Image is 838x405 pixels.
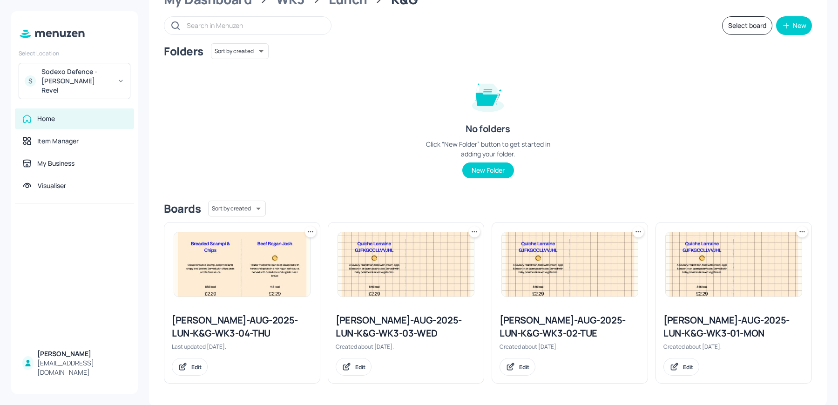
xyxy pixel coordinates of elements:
div: Folders [164,44,203,59]
div: [PERSON_NAME]-AUG-2025-LUN-K&G-WK3-01-MON [663,314,804,340]
button: New Folder [462,162,514,178]
img: 2025-08-06-175448710006414mtfxt0123.jpeg [666,232,802,297]
div: Select Location [19,49,130,57]
div: Created about [DATE]. [663,343,804,351]
div: Boards [164,201,201,216]
div: Edit [191,363,202,371]
div: Created about [DATE]. [500,343,640,351]
button: New [776,16,812,35]
div: My Business [37,159,74,168]
div: Item Manager [37,136,79,146]
div: [PERSON_NAME]-AUG-2025-LUN-K&G-WK3-04-THU [172,314,312,340]
div: Created about [DATE]. [336,343,476,351]
div: Last updated [DATE]. [172,343,312,351]
img: 2025-08-06-175448710006414mtfxt0123.jpeg [338,232,474,297]
div: No folders [466,122,510,135]
div: [EMAIL_ADDRESS][DOMAIN_NAME] [37,358,127,377]
img: 2025-09-10-1757497327834oibr250pnqa.jpeg [174,232,310,297]
div: Sodexo Defence - [PERSON_NAME] Revel [41,67,112,95]
div: Home [37,114,55,123]
div: Click “New Folder” button to get started in adding your folder. [418,139,558,159]
div: [PERSON_NAME]-AUG-2025-LUN-K&G-WK3-03-WED [336,314,476,340]
div: Sort by created [211,42,269,61]
div: S [25,75,36,87]
div: Edit [355,363,365,371]
button: Select board [722,16,772,35]
div: Sort by created [208,199,266,218]
div: New [793,22,806,29]
div: [PERSON_NAME] [37,349,127,358]
div: Edit [519,363,529,371]
div: Visualiser [38,181,66,190]
img: folder-empty [465,72,511,119]
div: [PERSON_NAME]-AUG-2025-LUN-K&G-WK3-02-TUE [500,314,640,340]
input: Search in Menuzen [187,19,322,32]
div: Edit [683,363,693,371]
img: 2025-08-06-175448710006414mtfxt0123.jpeg [502,232,638,297]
